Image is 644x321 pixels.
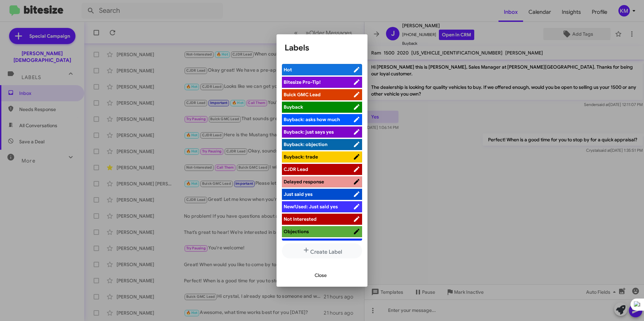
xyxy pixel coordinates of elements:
span: Not Interested [284,216,317,222]
span: Buyback: asks how much [284,116,340,122]
span: Objections [284,228,309,235]
span: New/Used: Just said yes [284,204,338,210]
span: Hot [284,67,292,73]
button: Create Label [282,243,362,258]
span: Buick GMC Lead [284,92,321,98]
span: Bitesize Pro-Tip! [284,79,321,85]
span: Just said yes [284,191,313,197]
span: Close [315,269,327,281]
span: Buyback [284,104,303,110]
span: Buyback: objection [284,141,327,147]
span: Buyback: just says yes [284,129,334,135]
span: CJDR Lead [284,166,308,172]
h1: Labels [285,42,359,53]
span: Buyback: trade [284,154,318,160]
button: Close [309,269,332,281]
span: Delayed response [284,179,324,185]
